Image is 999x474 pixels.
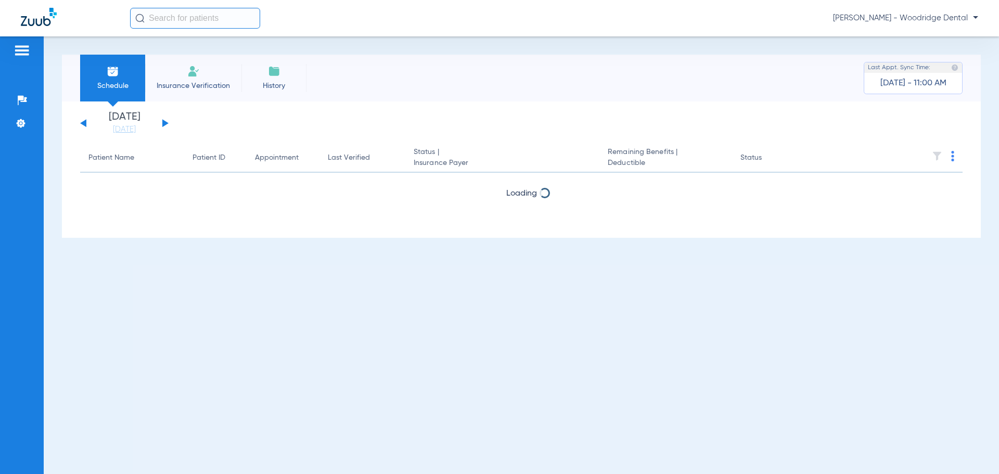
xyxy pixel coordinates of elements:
[130,8,260,29] input: Search for patients
[328,152,397,163] div: Last Verified
[255,152,311,163] div: Appointment
[951,64,958,71] img: last sync help info
[93,124,156,135] a: [DATE]
[268,65,280,78] img: History
[135,14,145,23] img: Search Icon
[608,158,723,169] span: Deductible
[193,152,238,163] div: Patient ID
[187,65,200,78] img: Manual Insurance Verification
[951,151,954,161] img: group-dot-blue.svg
[88,152,176,163] div: Patient Name
[732,144,802,173] th: Status
[21,8,57,26] img: Zuub Logo
[153,81,234,91] span: Insurance Verification
[880,78,946,88] span: [DATE] - 11:00 AM
[328,152,370,163] div: Last Verified
[255,152,299,163] div: Appointment
[932,151,942,161] img: filter.svg
[599,144,732,173] th: Remaining Benefits |
[107,65,119,78] img: Schedule
[88,81,137,91] span: Schedule
[405,144,599,173] th: Status |
[249,81,299,91] span: History
[868,62,930,73] span: Last Appt. Sync Time:
[506,189,537,198] span: Loading
[14,44,30,57] img: hamburger-icon
[93,112,156,135] li: [DATE]
[193,152,225,163] div: Patient ID
[414,158,591,169] span: Insurance Payer
[88,152,134,163] div: Patient Name
[833,13,978,23] span: [PERSON_NAME] - Woodridge Dental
